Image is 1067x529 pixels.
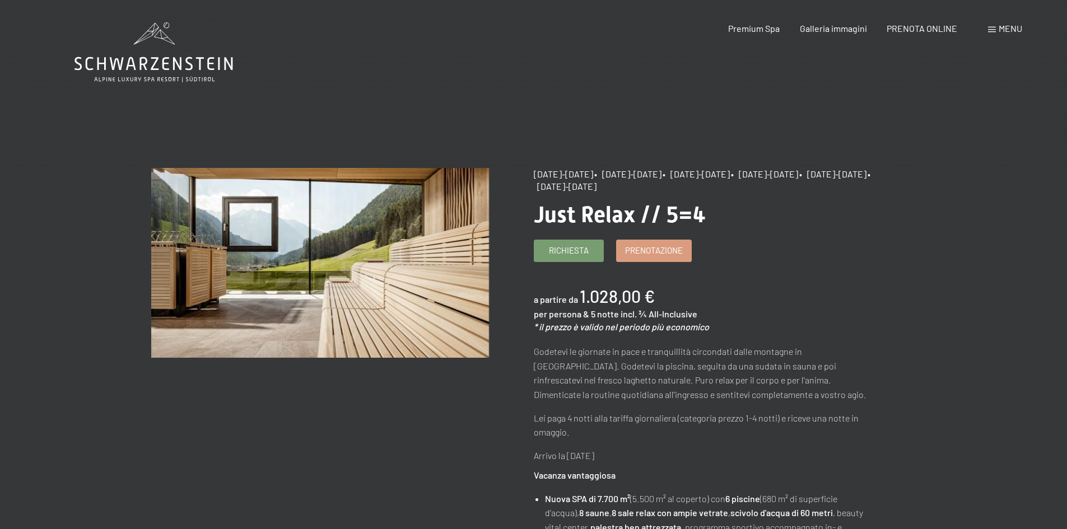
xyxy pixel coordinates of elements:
p: Godetevi le giornate in pace e tranquillità circondati dalle montagne in [GEOGRAPHIC_DATA]. Godet... [534,344,872,401]
span: • [DATE]-[DATE] [731,168,798,179]
span: Prenotazione [625,245,683,256]
span: incl. ¾ All-Inclusive [621,308,697,319]
span: Just Relax // 5=4 [534,202,706,228]
span: • [DATE]-[DATE] [799,168,866,179]
span: • [DATE]-[DATE] [594,168,661,179]
strong: 6 piscine [725,493,760,504]
em: * il prezzo è valido nel periodo più economico [534,321,709,332]
span: Menu [999,23,1022,34]
strong: Vacanza vantaggiosa [534,470,616,480]
span: • [DATE]-[DATE] [663,168,730,179]
strong: Nuova SPA di 7.700 m² [545,493,630,504]
span: 5 notte [591,308,619,319]
strong: 8 saune [579,507,609,518]
a: PRENOTA ONLINE [887,23,957,34]
a: Prenotazione [617,240,691,261]
p: Arrivo la [DATE] [534,448,872,463]
b: 1.028,00 € [580,286,655,306]
p: Lei paga 4 notti alla tariffa giornaliera (categoria prezzo 1-4 notti) e riceve una notte in omag... [534,411,872,439]
span: per persona & [534,308,589,319]
span: a partire da [534,294,578,305]
span: [DATE]-[DATE] [534,168,593,179]
span: Richiesta [549,245,589,256]
strong: 8 sale relax con ampie vetrate [612,507,728,518]
a: Galleria immagini [800,23,867,34]
a: Premium Spa [728,23,780,34]
strong: scivolo d'acqua di 60 metri [730,507,833,518]
a: Richiesta [534,240,603,261]
img: Just Relax // 5=4 [151,168,489,358]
